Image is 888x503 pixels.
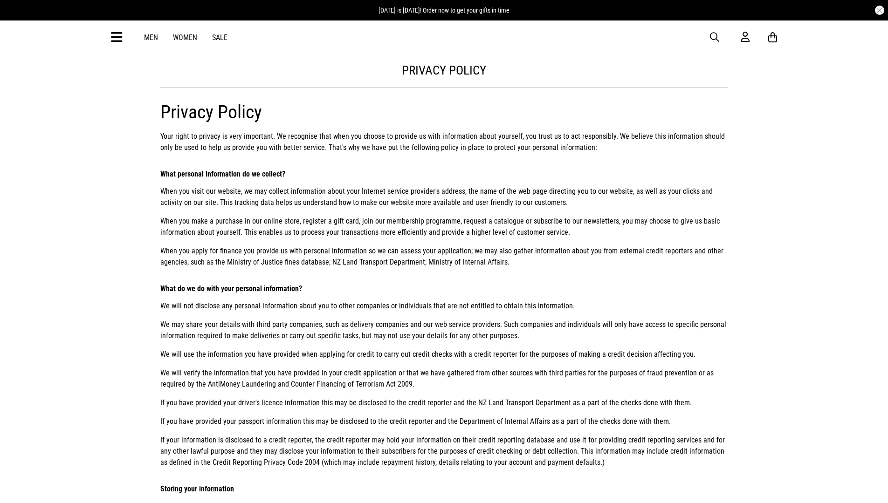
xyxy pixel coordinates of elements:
[379,7,509,14] span: [DATE] is [DATE]! Order now to get your gifts in time
[160,216,728,238] p: When you make a purchase in our online store, register a gift card, join our membership programme...
[160,63,728,78] h1: Privacy Policy
[160,349,728,360] p: We will use the information you have provided when applying for credit to carry out credit checks...
[160,284,302,293] span: What do we do with your personal information?
[160,101,728,123] h1: Privacy Policy
[160,416,728,427] p: If you have provided your passport information this may be disclosed to the credit reporter and t...
[414,30,476,44] img: Redrat logo
[160,186,728,208] p: When you visit our website, we may collect information about your Internet service provider's add...
[173,33,197,42] a: Women
[160,397,728,408] p: If you have provided your driver's licence information this may be disclosed to the credit report...
[160,319,728,341] p: We may share your details with third party companies, such as delivery companies and our web serv...
[160,367,728,390] p: We will verify the information that you have provided in your credit application or that we have ...
[160,300,728,312] p: We will not disclose any personal information about you to other companies or individuals that ar...
[160,245,728,268] p: When you apply for finance you provide us with personal information so we can assess your applica...
[160,435,728,468] p: If your information is disclosed to a credit reporter, the credit reporter may hold your informat...
[144,33,158,42] a: Men
[212,33,227,42] a: Sale
[160,170,285,178] span: What personal information do we collect?
[160,484,234,493] span: Storing your information
[160,131,728,153] p: Your right to privacy is very important. We recognise that when you choose to provide us with inf...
